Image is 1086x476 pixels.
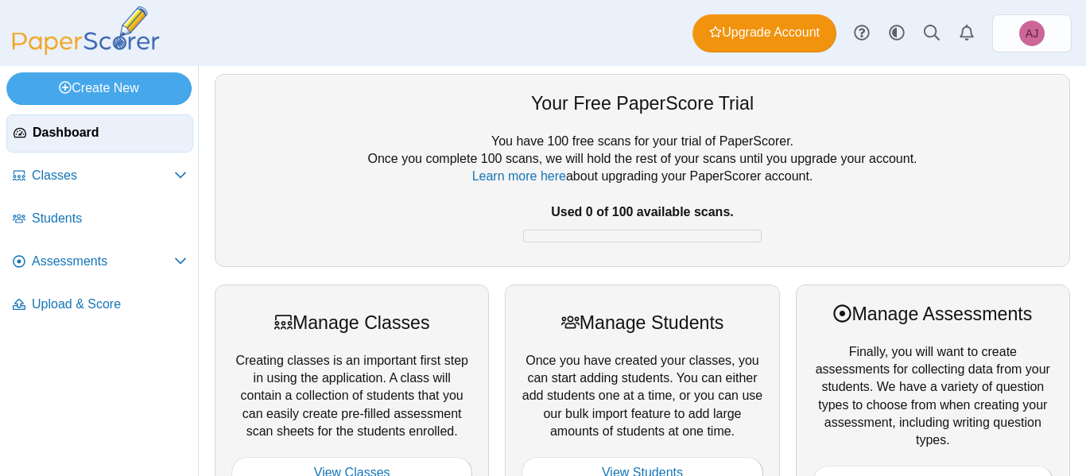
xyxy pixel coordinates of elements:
a: Classes [6,157,193,195]
a: Ari Juster [992,14,1072,52]
a: Upload & Score [6,286,193,324]
div: Manage Assessments [813,301,1053,327]
span: Upload & Score [32,296,187,313]
img: PaperScorer [6,6,165,55]
a: Learn more here [472,169,566,183]
a: Dashboard [6,114,193,153]
div: Manage Students [522,310,762,335]
a: Create New [6,72,192,104]
span: Ari Juster [1026,28,1038,39]
a: Alerts [949,16,984,51]
a: Students [6,200,193,238]
div: Your Free PaperScore Trial [231,91,1053,116]
div: Manage Classes [231,310,472,335]
span: Dashboard [33,124,186,141]
span: Assessments [32,253,174,270]
span: Classes [32,167,174,184]
a: PaperScorer [6,44,165,57]
span: Upgrade Account [709,24,820,41]
a: Assessments [6,243,193,281]
span: Students [32,210,187,227]
b: Used 0 of 100 available scans. [551,205,733,219]
div: You have 100 free scans for your trial of PaperScorer. Once you complete 100 scans, we will hold ... [231,133,1053,250]
a: Upgrade Account [692,14,836,52]
span: Ari Juster [1019,21,1045,46]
